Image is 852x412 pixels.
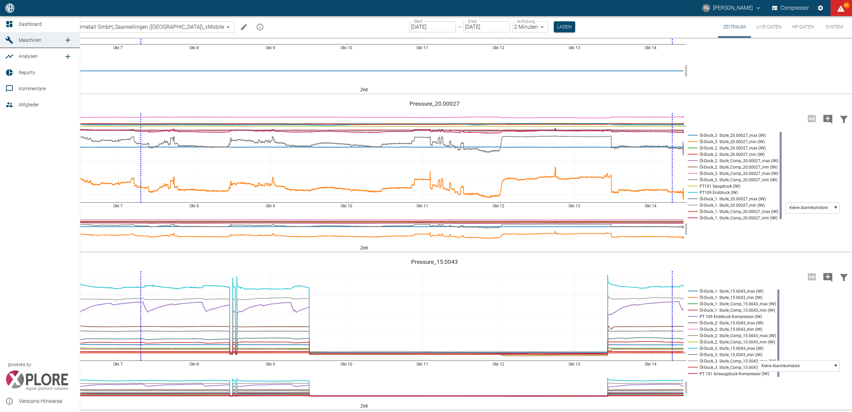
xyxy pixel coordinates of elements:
[35,23,224,31] span: HOFER_Saar-Pulvermetall GmbH_Saarwellingen ([GEOGRAPHIC_DATA])_xMobile
[253,20,267,34] button: mission info
[819,16,849,38] button: System
[815,2,827,14] button: Einstellungen
[804,273,820,280] span: Hohe Auflösung nur für Zeiträume von <3 Tagen verfügbar
[19,397,75,405] span: Versions-Hinweise
[19,21,42,27] span: Dashboard
[762,364,800,369] text: Keine Alarmkorridore
[804,115,820,121] span: Hohe Auflösung nur für Zeiträume von <3 Tagen verfügbar
[718,16,751,38] button: Zeitraum
[61,33,75,47] a: new /machines
[19,54,38,59] span: Analysen
[463,21,510,32] input: DD.MM.YYYY
[414,18,422,24] label: Start
[820,110,836,127] button: Kommentar hinzufügen
[19,86,46,91] span: Kommentare
[8,362,31,368] span: powered by
[5,3,15,12] img: logo
[836,110,852,127] button: Daten filtern
[5,371,69,391] img: Xplore Logo
[19,37,41,43] span: Maschinen
[820,268,836,286] button: Kommentar hinzufügen
[701,2,762,14] button: thomas.gregoir@neuman-esser.com
[517,18,535,24] label: Auflösung
[771,2,811,14] button: Compressor
[409,21,456,32] input: DD.MM.YYYY
[836,268,852,286] button: Daten filtern
[702,4,710,12] div: TG
[787,16,819,38] button: HF-Daten
[61,50,75,63] a: new /analyses/list/0
[458,23,461,31] p: –
[468,18,477,24] label: Ende
[554,21,575,32] button: Laden
[843,2,850,9] span: 61
[19,70,35,75] span: Reports
[790,206,828,210] text: Keine Alarmkorridore
[237,20,251,34] button: Machine bearbeiten
[751,16,787,38] button: Live-Daten
[19,102,39,107] span: Mitglieder
[25,23,224,31] a: HOFER_Saar-Pulvermetall GmbH_Saarwellingen ([GEOGRAPHIC_DATA])_xMobile
[512,21,549,32] div: 2 Minuten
